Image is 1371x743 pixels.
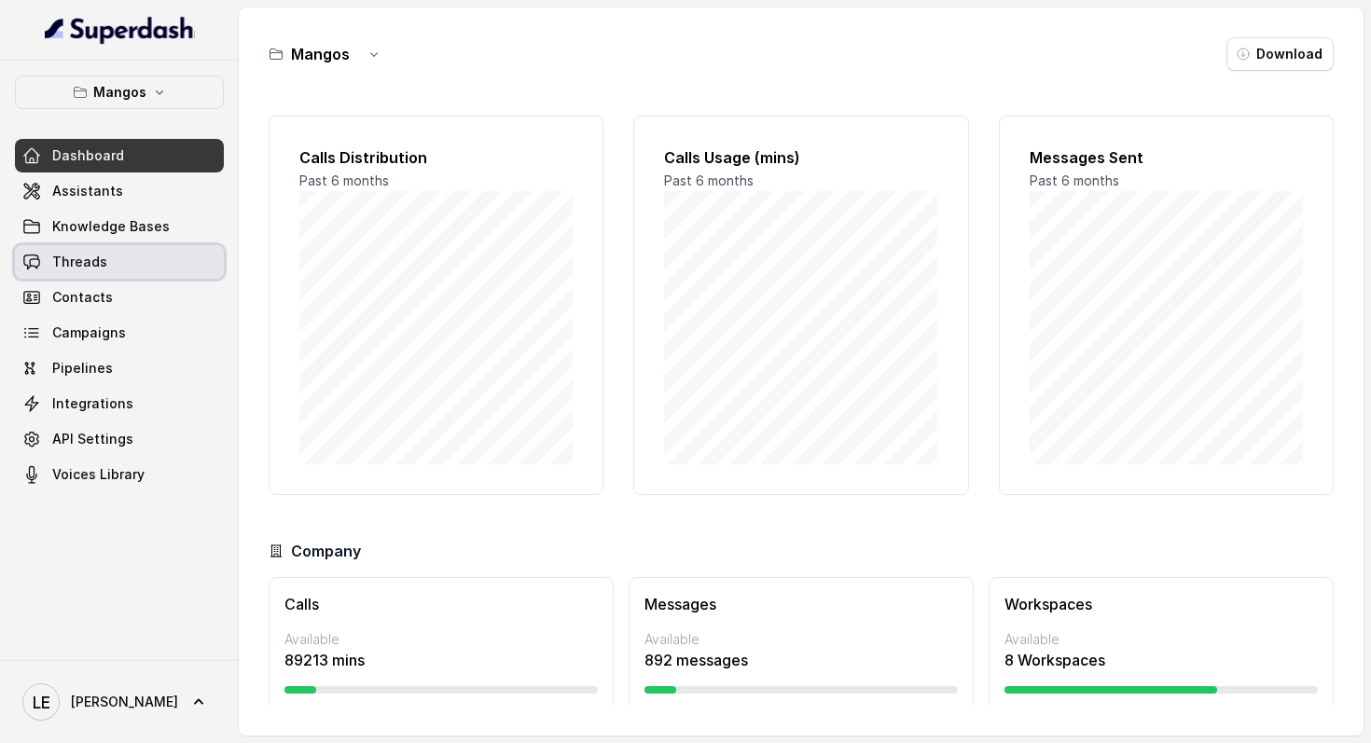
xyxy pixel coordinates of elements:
h3: Messages [644,593,958,615]
button: Download [1226,37,1334,71]
a: Threads [15,245,224,279]
h3: Company [291,540,361,562]
p: 892 messages [644,649,958,671]
span: Dashboard [52,146,124,165]
span: Campaigns [52,323,126,342]
span: [PERSON_NAME] [71,693,178,711]
p: Available [1004,630,1318,649]
span: Integrations [52,394,133,413]
span: Past 6 months [299,172,389,188]
h3: Workspaces [1004,593,1318,615]
text: LE [33,693,50,712]
p: 8 Workspaces [1004,649,1318,671]
a: Pipelines [15,351,224,385]
button: Mangos [15,76,224,109]
span: API Settings [52,430,133,448]
p: 89213 mins [284,649,598,671]
span: Past 6 months [1030,172,1119,188]
h2: Messages Sent [1030,146,1303,169]
h3: Calls [284,593,598,615]
a: Campaigns [15,316,224,350]
span: Knowledge Bases [52,217,170,236]
a: Voices Library [15,458,224,491]
a: Assistants [15,174,224,208]
img: light.svg [45,15,195,45]
span: Threads [52,253,107,271]
span: Contacts [52,288,113,307]
a: Dashboard [15,139,224,172]
p: Available [644,630,958,649]
p: Available [284,630,598,649]
span: Pipelines [52,359,113,378]
span: Past 6 months [664,172,754,188]
a: [PERSON_NAME] [15,676,224,728]
span: Voices Library [52,465,145,484]
span: Assistants [52,182,123,200]
a: Contacts [15,281,224,314]
a: Knowledge Bases [15,210,224,243]
p: Mangos [93,81,146,103]
h2: Calls Usage (mins) [664,146,937,169]
h2: Calls Distribution [299,146,573,169]
a: API Settings [15,422,224,456]
a: Integrations [15,387,224,420]
h3: Mangos [291,43,350,65]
